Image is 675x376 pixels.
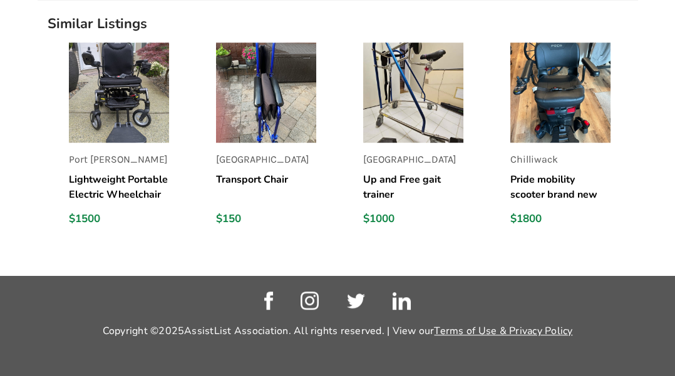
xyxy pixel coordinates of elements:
[216,43,316,143] img: listing
[363,153,463,167] p: [GEOGRAPHIC_DATA]
[393,292,411,310] img: linkedin_link
[216,43,343,236] a: listing[GEOGRAPHIC_DATA]Transport Chair$150
[347,293,365,308] img: twitter_link
[363,43,490,236] a: listing[GEOGRAPHIC_DATA]Up and Free gait trainer$1000
[510,212,611,226] div: $1800
[216,172,316,202] h5: Transport Chair
[434,324,572,338] a: Terms of Use & Privacy Policy
[69,212,169,226] div: $1500
[510,153,611,167] p: Chilliwack
[363,212,463,226] div: $1000
[69,153,169,167] p: Port [PERSON_NAME]
[216,153,316,167] p: [GEOGRAPHIC_DATA]
[363,43,463,143] img: listing
[264,292,273,310] img: facebook_link
[363,172,463,202] h5: Up and Free gait trainer
[69,43,169,143] img: listing
[510,43,611,143] img: listing
[69,43,196,236] a: listingPort [PERSON_NAME]Lightweight Portable Electric Wheelchair (2022 Jazzy Passport)$1500
[38,15,638,33] h1: Similar Listings
[510,172,611,202] h5: Pride mobility scooter brand new
[69,172,169,202] h5: Lightweight Portable Electric Wheelchair (2022 Jazzy Passport)
[510,43,637,236] a: listingChilliwackPride mobility scooter brand new$1800
[216,212,316,226] div: $150
[301,292,319,310] img: instagram_link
